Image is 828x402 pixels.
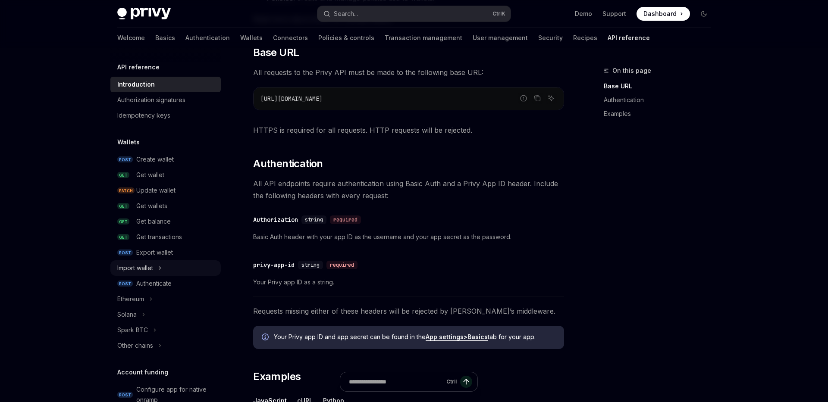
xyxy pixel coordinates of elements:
strong: Basics [467,333,488,340]
a: Connectors [273,28,308,48]
div: Create wallet [136,154,174,165]
div: Spark BTC [117,325,148,335]
div: Search... [334,9,358,19]
button: Toggle Other chains section [110,338,221,353]
h5: Account funding [117,367,168,377]
div: Authorization signatures [117,95,185,105]
div: Authorization [253,215,298,224]
a: Introduction [110,77,221,92]
a: Support [602,9,626,18]
a: Authentication [604,93,718,107]
a: GETGet balance [110,214,221,229]
div: privy-app-id [253,261,295,269]
span: POST [117,156,133,163]
span: GET [117,172,129,178]
a: Authorization signatures [110,92,221,108]
div: Solana [117,309,137,320]
div: Update wallet [136,185,176,196]
div: Get wallets [136,201,167,211]
span: Your Privy app ID as a string. [253,277,564,287]
span: Authentication [253,157,323,171]
span: Your Privy app ID and app secret can be found in the tab for your app. [274,333,555,341]
div: Import wallet [117,263,153,273]
span: GET [117,234,129,240]
svg: Info [262,333,270,342]
span: Basic Auth header with your app ID as the username and your app secret as the password. [253,232,564,242]
div: Introduction [117,79,155,90]
a: User management [473,28,528,48]
div: Get wallet [136,170,164,180]
img: dark logo [117,8,171,20]
span: POST [117,392,133,398]
a: PATCHUpdate wallet [110,183,221,198]
span: Ctrl K [492,10,505,17]
a: GETGet wallets [110,198,221,214]
div: Ethereum [117,294,144,304]
a: Dashboard [637,7,690,21]
span: POST [117,249,133,256]
a: POSTCreate wallet [110,152,221,167]
div: required [326,261,358,269]
a: Demo [575,9,592,18]
a: App settings>Basics [426,333,488,341]
span: GET [117,203,129,209]
span: GET [117,218,129,225]
button: Toggle dark mode [697,7,711,21]
button: Toggle Solana section [110,307,221,322]
span: HTTPS is required for all requests. HTTP requests will be rejected. [253,124,564,136]
a: Examples [604,107,718,121]
div: Get balance [136,216,171,227]
button: Toggle Spark BTC section [110,322,221,338]
span: string [305,216,323,223]
a: POSTAuthenticate [110,276,221,291]
a: API reference [608,28,650,48]
a: Security [538,28,563,48]
div: required [330,215,361,224]
button: Copy the contents from the code block [532,93,543,104]
strong: App settings [426,333,464,340]
button: Toggle Ethereum section [110,291,221,307]
div: Get transactions [136,232,182,242]
span: Dashboard [643,9,677,18]
a: Wallets [240,28,263,48]
a: Welcome [117,28,145,48]
a: GETGet transactions [110,229,221,245]
span: Examples [253,370,301,383]
button: Open search [317,6,511,22]
button: Report incorrect code [518,93,529,104]
span: Base URL [253,46,299,59]
a: POSTExport wallet [110,245,221,260]
a: Recipes [573,28,597,48]
button: Send message [460,376,472,388]
a: Transaction management [385,28,462,48]
div: Other chains [117,340,153,351]
span: On this page [612,65,651,76]
div: Export wallet [136,247,173,258]
a: Idempotency keys [110,108,221,123]
div: Authenticate [136,278,172,289]
span: All requests to the Privy API must be made to the following base URL: [253,66,564,78]
a: Authentication [185,28,230,48]
span: All API endpoints require authentication using Basic Auth and a Privy App ID header. Include the ... [253,178,564,202]
a: GETGet wallet [110,167,221,183]
div: Idempotency keys [117,110,170,121]
span: [URL][DOMAIN_NAME] [260,95,323,103]
button: Toggle Import wallet section [110,260,221,276]
input: Ask a question... [349,372,443,391]
a: Base URL [604,79,718,93]
h5: Wallets [117,137,140,147]
span: POST [117,280,133,287]
span: string [301,262,320,268]
span: Requests missing either of these headers will be rejected by [PERSON_NAME]’s middleware. [253,305,564,317]
h5: API reference [117,62,160,72]
button: Ask AI [546,93,557,104]
span: PATCH [117,187,135,194]
a: Basics [155,28,175,48]
a: Policies & controls [318,28,374,48]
